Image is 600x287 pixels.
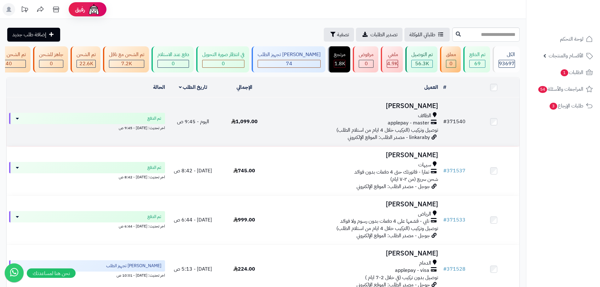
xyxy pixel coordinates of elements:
[530,32,596,47] a: لوحة التحكم
[202,51,244,58] div: في انتظار صورة التحويل
[357,232,430,239] span: جوجل - مصدر الطلب: الموقع الإلكتروني
[9,124,165,131] div: اخر تحديث: [DATE] - 9:45 ص
[158,60,189,67] div: 0
[443,265,466,273] a: #371528
[9,272,165,278] div: اخر تحديث: [DATE] - 10:01 ص
[179,83,208,91] a: تاريخ الطلب
[233,265,255,273] span: 224.00
[3,60,12,67] span: 340
[418,161,431,169] span: سيهات
[357,183,430,190] span: جوجل - مصدر الطلب: الموقع الإلكتروني
[109,51,144,58] div: تم الشحن مع ناقل
[348,134,430,141] span: linkaraby - مصدر الطلب: الموقع الإلكتروني
[102,46,150,72] a: تم الشحن مع ناقل 7.2K
[359,51,374,58] div: مرفوض
[470,60,485,67] div: 69
[443,216,466,224] a: #371533
[418,210,431,218] span: الرياض
[334,60,345,67] span: 1.8K
[418,112,431,119] span: الطائف
[443,83,446,91] a: #
[395,267,429,274] span: applepay - visa
[17,3,32,17] a: تحديثات المنصة
[121,60,132,67] span: 7.2K
[88,3,100,16] img: ai-face.png
[286,60,292,67] span: 74
[272,102,438,110] h3: [PERSON_NAME]
[530,65,596,80] a: الطلبات1
[419,260,431,267] span: الدمام
[153,83,165,91] a: الحالة
[388,119,429,127] span: applepay - master
[443,216,447,224] span: #
[439,46,462,72] a: معلق 0
[412,60,432,67] div: 56317
[150,46,195,72] a: دفع عند الاستلام 0
[443,118,466,125] a: #371540
[231,118,258,125] span: 1,099.00
[77,60,95,67] div: 22603
[9,173,165,180] div: اخر تحديث: [DATE] - 8:42 ص
[39,60,63,67] div: 0
[174,167,212,175] span: [DATE] - 8:42 ص
[409,31,435,38] span: طلباتي المُوكلة
[12,31,46,38] span: إضافة طلب جديد
[365,274,438,281] span: توصيل بدون تركيب (في خلال 2-7 ايام )
[157,51,189,58] div: دفع عند الاستلام
[147,164,161,171] span: تم الدفع
[561,69,568,76] span: 1
[7,28,60,42] a: إضافة طلب جديد
[387,60,398,67] span: 4.9K
[340,218,429,225] span: تابي - قسّمها على 4 دفعات بدون رسوم ولا فوائد
[9,222,165,229] div: اخر تحديث: [DATE] - 6:44 ص
[272,152,438,159] h3: [PERSON_NAME]
[499,60,515,67] span: 93697
[32,46,69,72] a: جاهز للشحن 0
[334,60,345,67] div: 1795
[109,60,144,67] div: 7223
[499,51,515,58] div: الكل
[449,60,453,67] span: 0
[462,46,491,72] a: تم الدفع 69
[233,167,255,175] span: 745.00
[79,60,93,67] span: 22.6K
[324,28,354,42] button: تصفية
[538,86,547,93] span: 54
[258,51,321,58] div: [PERSON_NAME] تجهيز الطلب
[272,250,438,257] h3: [PERSON_NAME]
[446,60,456,67] div: 0
[354,169,429,176] span: تمارا - فاتورتك حتى 4 دفعات بدون فوائد
[530,98,596,113] a: طلبات الإرجاع3
[195,46,250,72] a: في انتظار صورة التحويل 0
[39,51,63,58] div: جاهز للشحن
[69,46,102,72] a: تم الشحن 22.6K
[250,46,327,72] a: [PERSON_NAME] تجهيز الطلب 74
[77,51,96,58] div: تم الشحن
[222,60,225,67] span: 0
[390,175,438,183] span: شحن سريع (من ٢-٧ ايام)
[75,6,85,13] span: رفيق
[147,214,161,220] span: تم الدفع
[337,31,349,38] span: تصفية
[443,167,466,175] a: #371537
[443,167,447,175] span: #
[351,46,380,72] a: مرفوض 0
[415,60,429,67] span: 56.3K
[174,265,212,273] span: [DATE] - 5:13 ص
[560,68,583,77] span: الطلبات
[106,263,161,269] span: [PERSON_NAME] تجهيز الطلب
[550,103,557,110] span: 3
[424,83,438,91] a: العميل
[549,51,583,60] span: الأقسام والمنتجات
[272,201,438,208] h3: [PERSON_NAME]
[258,60,320,67] div: 74
[203,60,244,67] div: 0
[336,126,438,134] span: توصيل وتركيب (التركيب خلال 4 ايام من استلام الطلب)
[443,265,447,273] span: #
[411,51,433,58] div: تم التوصيل
[336,225,438,232] span: توصيل وتركيب (التركيب خلال 4 ايام من استلام الطلب)
[327,46,351,72] a: مرتجع 1.8K
[174,216,212,224] span: [DATE] - 6:44 ص
[446,51,456,58] div: معلق
[334,51,346,58] div: مرتجع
